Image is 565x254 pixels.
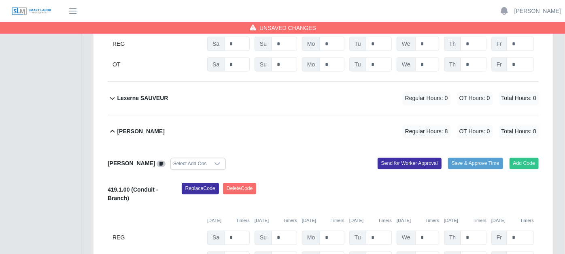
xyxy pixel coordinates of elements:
[457,125,493,139] span: OT Hours: 0
[259,24,316,32] span: Unsaved Changes
[255,231,272,245] span: Su
[11,7,52,16] img: SLM Logo
[255,37,272,51] span: Su
[499,125,539,139] span: Total Hours: 8
[255,58,272,72] span: Su
[425,218,439,224] button: Timers
[302,231,320,245] span: Mo
[302,58,320,72] span: Mo
[491,218,534,224] div: [DATE]
[349,218,392,224] div: [DATE]
[397,37,416,51] span: We
[236,218,250,224] button: Timers
[349,58,366,72] span: Tu
[397,218,439,224] div: [DATE]
[207,37,225,51] span: Sa
[378,218,392,224] button: Timers
[117,94,168,103] b: Lexerne SAUVEUR
[514,7,561,15] a: [PERSON_NAME]
[444,218,486,224] div: [DATE]
[448,158,503,169] button: Save & Approve Time
[457,92,493,105] span: OT Hours: 0
[499,92,539,105] span: Total Hours: 0
[171,158,209,170] div: Select Add Ons
[108,187,158,202] b: 419.1.00 (Conduit - Branch)
[510,158,539,169] button: Add Code
[403,92,450,105] span: Regular Hours: 0
[113,58,202,72] div: OT
[113,37,202,51] div: REG
[108,82,539,115] button: Lexerne SAUVEUR Regular Hours: 0 OT Hours: 0 Total Hours: 0
[397,231,416,245] span: We
[207,231,225,245] span: Sa
[520,218,534,224] button: Timers
[108,115,539,148] button: [PERSON_NAME] Regular Hours: 8 OT Hours: 0 Total Hours: 8
[491,231,507,245] span: Fr
[157,160,166,167] a: View/Edit Notes
[444,231,461,245] span: Th
[302,218,344,224] div: [DATE]
[349,37,366,51] span: Tu
[378,158,442,169] button: Send for Worker Approval
[223,183,257,194] button: DeleteCode
[444,58,461,72] span: Th
[403,125,450,139] span: Regular Hours: 8
[255,218,297,224] div: [DATE]
[302,37,320,51] span: Mo
[207,58,225,72] span: Sa
[491,37,507,51] span: Fr
[444,37,461,51] span: Th
[491,58,507,72] span: Fr
[113,231,202,245] div: REG
[283,218,297,224] button: Timers
[331,218,344,224] button: Timers
[182,183,219,194] button: ReplaceCode
[349,231,366,245] span: Tu
[117,128,164,136] b: [PERSON_NAME]
[397,58,416,72] span: We
[108,160,155,167] b: [PERSON_NAME]
[207,218,250,224] div: [DATE]
[473,218,486,224] button: Timers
